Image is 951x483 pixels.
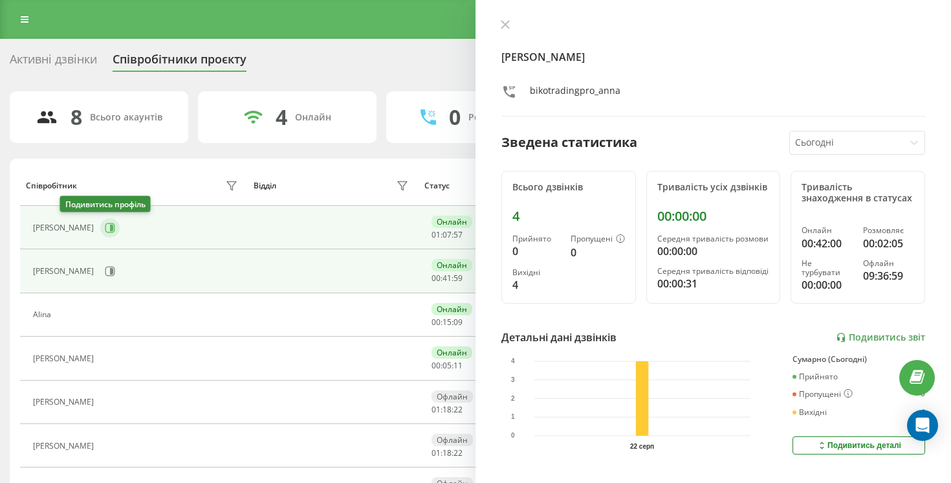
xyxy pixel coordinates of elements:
div: Прийнято [792,372,838,381]
div: : : [432,405,463,414]
span: 22 [454,404,463,415]
div: Прийнято [512,234,560,243]
div: Подивитись деталі [816,440,901,451]
div: : : [432,361,463,370]
div: 0 [512,243,560,259]
div: 4 [512,277,560,293]
span: 18 [443,447,452,458]
span: 00 [432,360,441,371]
div: Подивитись профіль [60,196,151,212]
div: [PERSON_NAME] [33,398,97,407]
div: Співробітник [26,181,77,190]
text: 1 [511,414,515,421]
div: Всього акаунтів [90,112,162,123]
div: 09:36:59 [863,268,914,284]
div: : : [432,274,463,283]
div: bikotradingpro_anna [530,84,620,103]
text: 22 серп [630,443,654,450]
div: 00:00:00 [657,208,770,224]
span: 05 [443,360,452,371]
span: 01 [432,229,441,240]
span: 00 [432,273,441,284]
div: Розмовляють [468,112,531,123]
text: 0 [511,432,515,440]
div: Онлайн [432,346,472,359]
div: Тривалість усіх дзвінків [657,182,770,193]
div: [PERSON_NAME] [33,442,97,451]
div: Детальні дані дзвінків [501,330,617,345]
div: 0 [571,245,625,260]
div: Співробітники проєкту [113,52,246,73]
div: Пропущені [792,389,853,399]
span: 22 [454,447,463,458]
span: 41 [443,273,452,284]
span: 09 [454,317,463,328]
text: 3 [511,376,515,383]
div: Open Intercom Messenger [907,410,938,441]
div: Пропущені [571,234,625,245]
button: Подивитись деталі [792,436,925,455]
div: Вихідні [792,408,827,417]
text: 2 [511,395,515,402]
div: Онлайн [432,216,472,228]
div: 00:42:00 [802,236,853,251]
span: 18 [443,404,452,415]
div: 00:00:00 [657,243,770,259]
text: 4 [511,358,515,365]
div: Офлайн [432,390,473,403]
div: : : [432,318,463,327]
div: [PERSON_NAME] [33,354,97,363]
div: Не турбувати [802,259,853,278]
div: 4 [276,105,287,129]
div: 0 [449,105,461,129]
span: 57 [454,229,463,240]
div: 00:00:00 [802,277,853,293]
div: : : [432,230,463,240]
div: : : [432,449,463,458]
div: 8 [71,105,82,129]
div: Онлайн [295,112,331,123]
div: Alina [33,310,54,319]
div: Статус [424,181,450,190]
div: Онлайн [802,226,853,235]
span: 01 [432,447,441,458]
div: Всього дзвінків [512,182,625,193]
div: Середня тривалість відповіді [657,267,770,276]
span: 07 [443,229,452,240]
div: 4 [512,208,625,224]
div: 4 [921,408,925,417]
span: 11 [454,360,463,371]
div: Середня тривалість розмови [657,234,770,243]
div: Активні дзвінки [10,52,97,73]
div: 00:02:05 [863,236,914,251]
span: 59 [454,273,463,284]
div: Вихідні [512,268,560,277]
div: Сумарно (Сьогодні) [792,355,925,364]
div: Розмовляє [863,226,914,235]
div: Онлайн [432,303,472,315]
div: Зведена статистика [501,133,637,152]
a: Подивитись звіт [836,332,925,343]
div: Тривалість знаходження в статусах [802,182,914,204]
h4: [PERSON_NAME] [501,49,925,65]
div: Онлайн [432,259,472,271]
span: 00 [432,317,441,328]
div: Офлайн [432,434,473,446]
span: 01 [432,404,441,415]
div: 00:00:31 [657,276,770,291]
div: [PERSON_NAME] [33,267,97,276]
div: [PERSON_NAME] [33,223,97,232]
span: 15 [443,317,452,328]
div: Відділ [254,181,276,190]
div: Офлайн [863,259,914,268]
